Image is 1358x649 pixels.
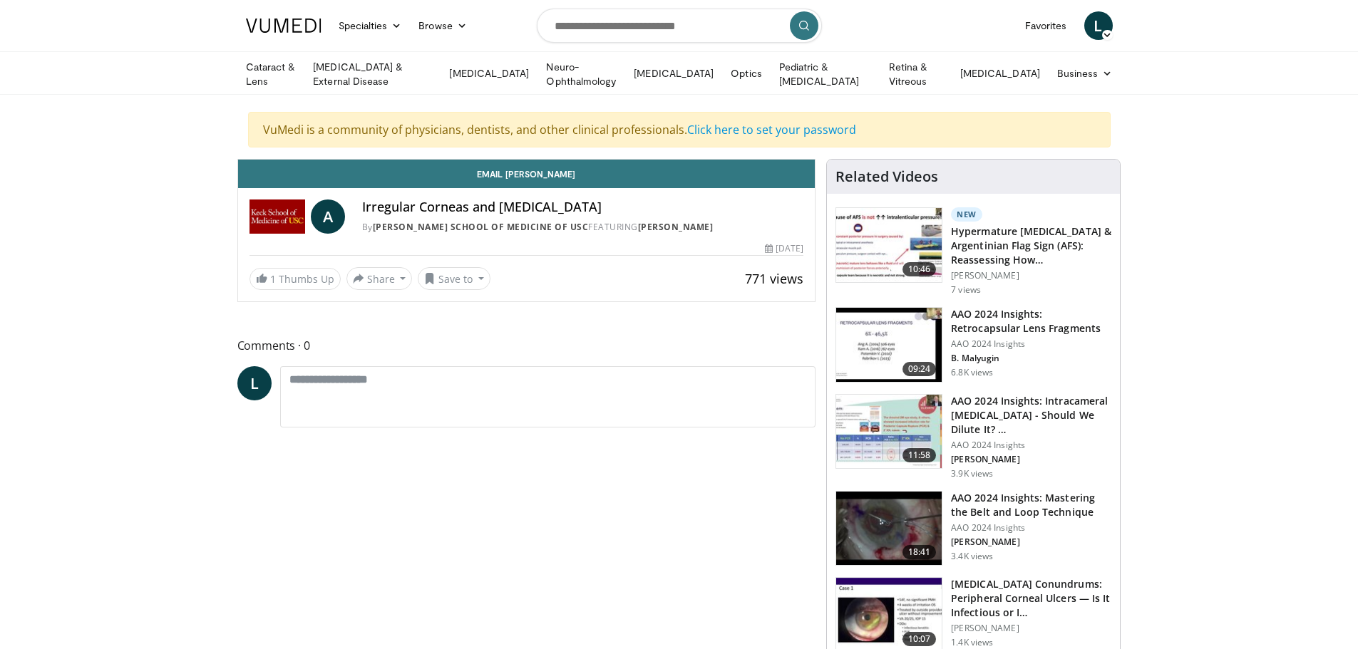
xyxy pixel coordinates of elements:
[771,60,880,88] a: Pediatric & [MEDICAL_DATA]
[951,367,993,378] p: 6.8K views
[250,199,305,234] img: Keck School of Medicine of USC
[537,60,625,88] a: Neuro-Ophthalmology
[250,268,341,290] a: 1 Thumbs Up
[951,551,993,562] p: 3.4K views
[836,395,942,469] img: de733f49-b136-4bdc-9e00-4021288efeb7.150x105_q85_crop-smart_upscale.jpg
[835,394,1111,479] a: 11:58 AAO 2024 Insights: Intracameral [MEDICAL_DATA] - Should We Dilute It? … AAO 2024 Insights [...
[1049,59,1121,88] a: Business
[835,168,938,185] h4: Related Videos
[902,545,937,559] span: 18:41
[441,59,537,88] a: [MEDICAL_DATA]
[951,491,1111,519] h3: AAO 2024 Insights: Mastering the Belt and Loop Technique
[951,224,1111,267] h3: Hypermature [MEDICAL_DATA] & Argentinian Flag Sign (AFS): Reassessing How…
[237,60,305,88] a: Cataract & Lens
[362,199,804,215] h4: Irregular Corneas and [MEDICAL_DATA]
[835,491,1111,566] a: 18:41 AAO 2024 Insights: Mastering the Belt and Loop Technique AAO 2024 Insights [PERSON_NAME] 3....
[951,637,993,648] p: 1.4K views
[951,454,1111,465] p: [PERSON_NAME]
[835,207,1111,296] a: 10:46 New Hypermature [MEDICAL_DATA] & Argentinian Flag Sign (AFS): Reassessing How… [PERSON_NAME...
[951,270,1111,281] p: [PERSON_NAME]
[638,221,714,233] a: [PERSON_NAME]
[951,623,1111,634] p: [PERSON_NAME]
[418,267,490,290] button: Save to
[880,60,952,88] a: Retina & Vitreous
[687,122,856,137] a: Click here to set your password
[951,440,1111,451] p: AAO 2024 Insights
[745,270,803,287] span: 771 views
[248,112,1111,147] div: VuMedi is a community of physicians, dentists, and other clinical professionals.
[836,492,942,566] img: 22a3a3a3-03de-4b31-bd81-a17540334f4a.150x105_q85_crop-smart_upscale.jpg
[952,59,1049,88] a: [MEDICAL_DATA]
[951,284,981,296] p: 7 views
[951,353,1111,364] p: B. Malyugin
[836,308,942,382] img: 01f52a5c-6a53-4eb2-8a1d-dad0d168ea80.150x105_q85_crop-smart_upscale.jpg
[237,336,816,355] span: Comments 0
[951,207,982,222] p: New
[362,221,804,234] div: By FEATURING
[951,338,1111,350] p: AAO 2024 Insights
[835,307,1111,383] a: 09:24 AAO 2024 Insights: Retrocapsular Lens Fragments AAO 2024 Insights B. Malyugin 6.8K views
[346,267,413,290] button: Share
[951,577,1111,620] h3: [MEDICAL_DATA] Conundrums: Peripheral Corneal Ulcers — Is It Infectious or I…
[373,221,589,233] a: [PERSON_NAME] School of Medicine of USC
[537,9,822,43] input: Search topics, interventions
[238,160,816,188] a: Email [PERSON_NAME]
[270,272,276,286] span: 1
[951,522,1111,534] p: AAO 2024 Insights
[246,19,322,33] img: VuMedi Logo
[902,448,937,462] span: 11:58
[902,632,937,646] span: 10:07
[951,468,993,479] p: 3.9K views
[410,11,475,40] a: Browse
[1017,11,1076,40] a: Favorites
[722,59,770,88] a: Optics
[237,366,272,400] a: L
[902,362,937,376] span: 09:24
[625,59,722,88] a: [MEDICAL_DATA]
[951,394,1111,437] h3: AAO 2024 Insights: Intracameral [MEDICAL_DATA] - Should We Dilute It? …
[304,60,441,88] a: [MEDICAL_DATA] & External Disease
[951,307,1111,336] h3: AAO 2024 Insights: Retrocapsular Lens Fragments
[836,208,942,282] img: 40c8dcf9-ac14-45af-8571-bda4a5b229bd.150x105_q85_crop-smart_upscale.jpg
[951,536,1111,548] p: [PERSON_NAME]
[330,11,411,40] a: Specialties
[765,242,803,255] div: [DATE]
[1084,11,1113,40] a: L
[902,262,937,276] span: 10:46
[311,199,345,234] a: A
